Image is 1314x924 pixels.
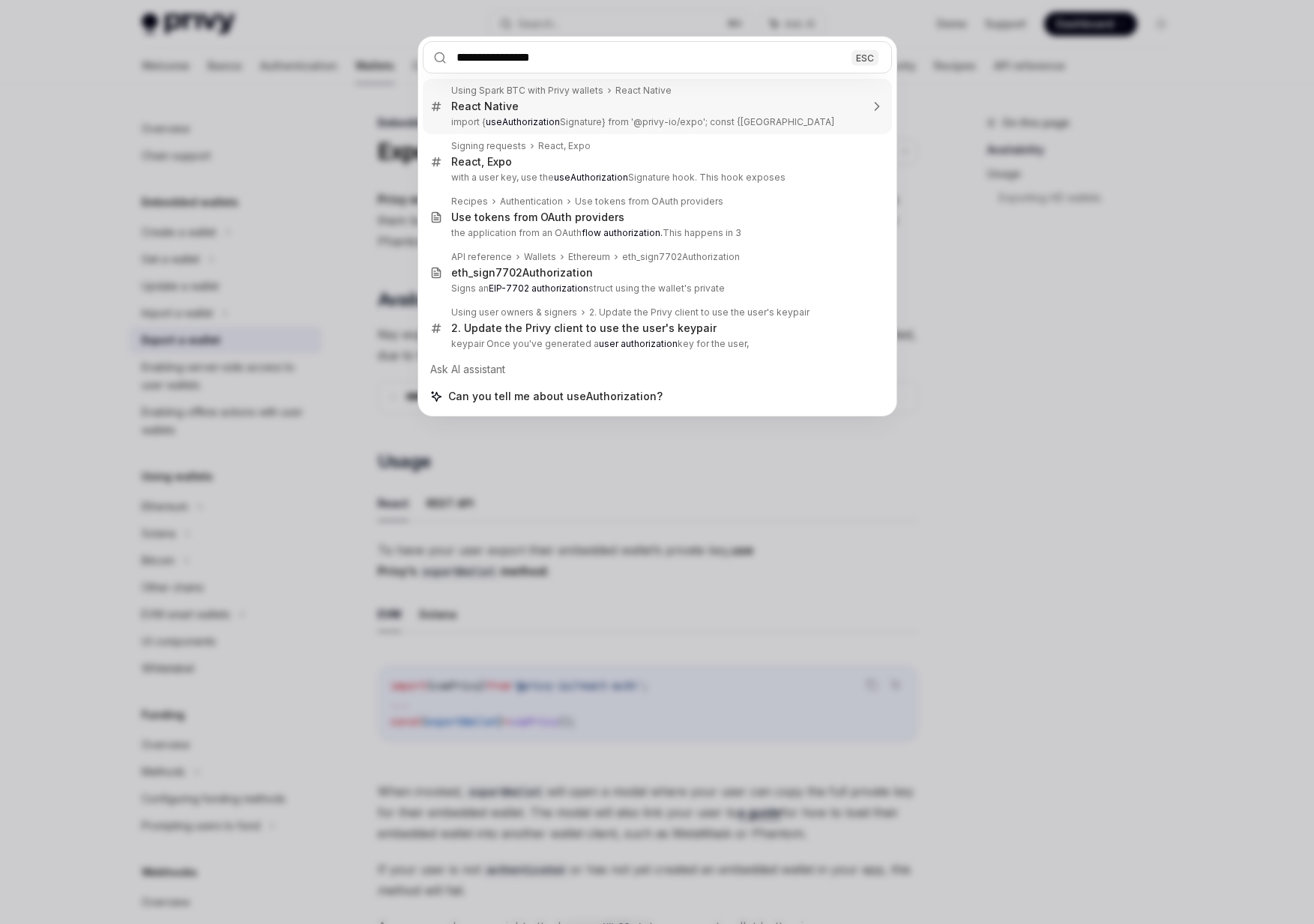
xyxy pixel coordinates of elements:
[615,85,672,97] div: React Native
[451,211,624,224] div: Use tokens from OAuth providers
[554,172,628,183] b: useAuthorization
[451,227,861,239] p: the application from an OAuth This happens in 3
[451,100,519,113] div: React Native
[448,389,663,404] span: Can you tell me about useAuthorization?
[500,196,563,208] div: Authentication
[599,338,678,349] b: user authorization
[568,251,610,263] div: Ethereum
[489,283,588,294] b: EIP-7702 authorization
[538,140,591,152] div: React, Expo
[451,172,861,184] p: with a user key, use the Signature hook. This hook exposes
[622,251,740,263] div: eth_sign7702Authorization
[451,196,488,208] div: Recipes
[582,227,663,238] b: flow authorization.
[451,321,717,335] div: 2. Update the Privy client to use the user's keypair
[852,49,878,65] div: ESC
[451,140,526,152] div: Signing requests
[575,196,723,208] div: Use tokens from OAuth providers
[451,307,577,318] div: Using user owners & signers
[451,338,861,350] p: keypair Once you've generated a key for the user,
[451,251,512,263] div: API reference
[524,251,556,263] div: Wallets
[451,116,861,128] p: import { Signature} from '@privy-io/expo'; const {[GEOGRAPHIC_DATA]
[486,116,560,127] b: useAuthorization
[451,85,603,97] div: Using Spark BTC with Privy wallets
[451,266,593,280] div: eth_sign7702Authorization
[589,307,810,318] div: 2. Update the Privy client to use the user's keypair
[423,356,892,383] div: Ask AI assistant
[451,155,512,169] div: React, Expo
[451,283,861,295] p: Signs an struct using the wallet's private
